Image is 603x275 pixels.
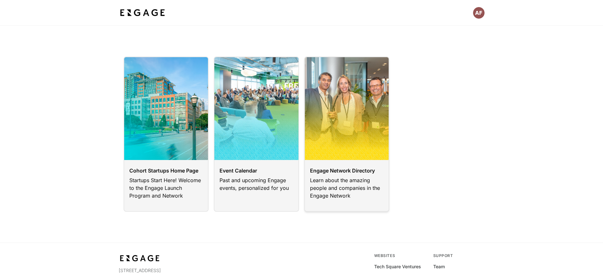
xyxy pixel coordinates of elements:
[473,7,485,19] img: Profile picture of Anne Felts
[433,253,485,258] div: Support
[374,263,421,270] a: Tech Square Ventures
[374,253,426,258] div: Websites
[433,263,445,270] a: Team
[119,267,230,274] p: [STREET_ADDRESS]
[119,7,166,19] img: bdf1fb74-1727-4ba0-a5bd-bc74ae9fc70b.jpeg
[119,253,161,263] img: bdf1fb74-1727-4ba0-a5bd-bc74ae9fc70b.jpeg
[473,7,485,19] button: Open profile menu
